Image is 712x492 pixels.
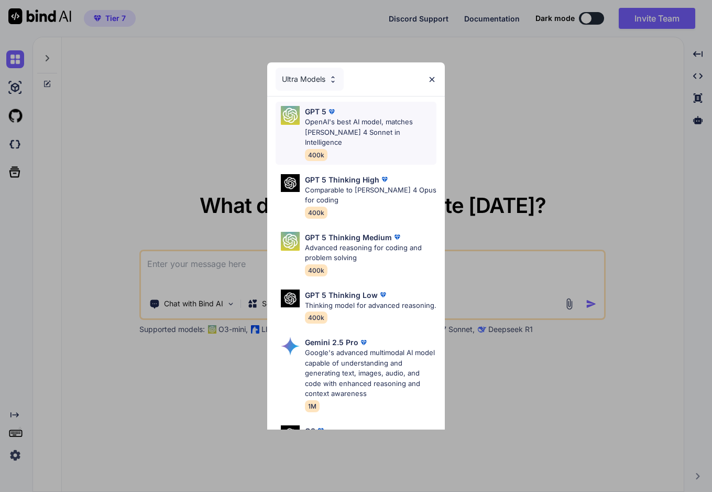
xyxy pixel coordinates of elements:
[305,117,437,148] p: OpenAI's best AI model, matches [PERSON_NAME] 4 Sonnet in Intelligence
[281,425,300,444] img: Pick Models
[428,75,436,84] img: close
[305,232,392,243] p: GPT 5 Thinking Medium
[358,337,369,348] img: premium
[281,106,300,125] img: Pick Models
[281,337,300,356] img: Pick Models
[305,348,437,399] p: Google's advanced multimodal AI model capable of understanding and generating text, images, audio...
[305,337,358,348] p: Gemini 2.5 Pro
[328,75,337,84] img: Pick Models
[305,207,327,219] span: 400k
[305,243,437,263] p: Advanced reasoning for coding and problem solving
[392,232,402,242] img: premium
[305,290,378,301] p: GPT 5 Thinking Low
[305,149,327,161] span: 400k
[315,425,326,436] img: premium
[281,174,300,192] img: Pick Models
[305,425,315,436] p: O3
[281,232,300,251] img: Pick Models
[281,290,300,308] img: Pick Models
[276,68,344,91] div: Ultra Models
[305,400,320,412] span: 1M
[378,290,388,300] img: premium
[305,301,436,311] p: Thinking model for advanced reasoning.
[326,106,337,117] img: premium
[305,185,437,206] p: Comparable to [PERSON_NAME] 4 Opus for coding
[305,264,327,276] span: 400k
[379,174,390,185] img: premium
[305,312,327,324] span: 400k
[305,174,379,185] p: GPT 5 Thinking High
[305,106,326,117] p: GPT 5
